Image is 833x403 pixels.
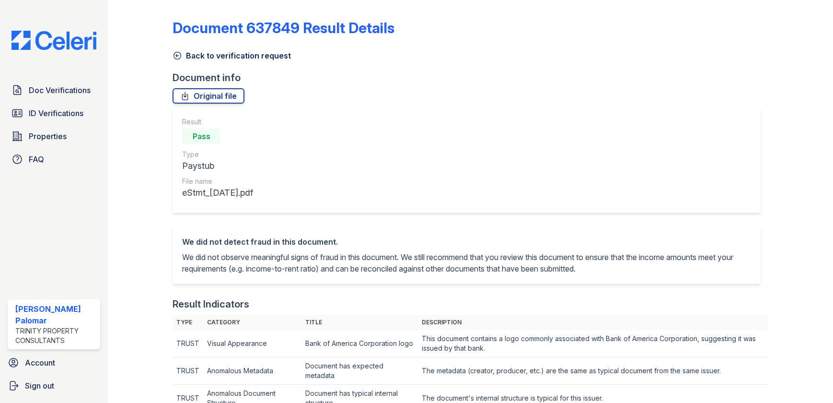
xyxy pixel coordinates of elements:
td: TRUST [173,357,203,385]
a: Back to verification request [173,50,291,61]
th: Description [418,315,768,330]
div: Pass [182,129,220,144]
p: We did not observe meaningful signs of fraud in this document. We still recommend that you review... [182,251,751,274]
div: Paystub [182,159,253,173]
td: Anomalous Metadata [203,357,301,385]
div: Type [182,150,253,159]
div: Result Indicators [173,297,249,311]
span: FAQ [29,154,44,165]
span: ID Verifications [29,107,83,119]
span: Account [25,357,55,368]
td: Document has expected metadata [301,357,418,385]
div: eStmt_[DATE].pdf [182,186,253,200]
a: Doc Verifications [8,81,100,100]
span: Doc Verifications [29,84,91,96]
a: ID Verifications [8,104,100,123]
a: Document 637849 Result Details [173,19,394,36]
div: We did not detect fraud in this document. [182,236,751,248]
th: Type [173,315,203,330]
div: [PERSON_NAME] Palomar [15,303,96,326]
th: Category [203,315,301,330]
div: Result [182,117,253,127]
a: Sign out [4,376,104,395]
td: Bank of America Corporation logo [301,330,418,357]
div: Trinity Property Consultants [15,326,96,345]
td: Visual Appearance [203,330,301,357]
span: Properties [29,130,67,142]
div: Document info [173,71,768,84]
a: Account [4,353,104,372]
td: TRUST [173,330,203,357]
a: Original file [173,88,244,104]
a: Properties [8,127,100,146]
td: This document contains a logo commonly associated with Bank of America Corporation, suggesting it... [418,330,768,357]
th: Title [301,315,418,330]
div: File name [182,177,253,186]
span: Sign out [25,380,54,391]
img: CE_Logo_Blue-a8612792a0a2168367f1c8372b55b34899dd931a85d93a1a3d3e32e68fde9ad4.png [4,31,104,50]
td: The metadata (creator, producer, etc.) are the same as typical document from the same issuer. [418,357,768,385]
iframe: chat widget [793,365,823,393]
a: FAQ [8,150,100,169]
